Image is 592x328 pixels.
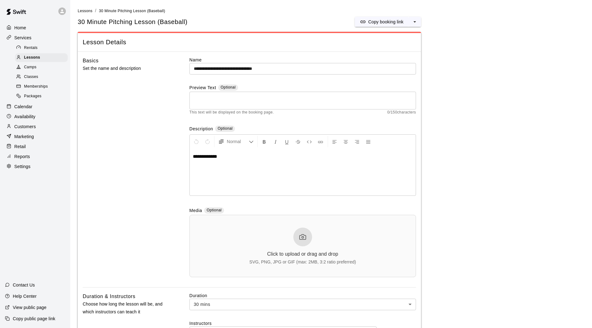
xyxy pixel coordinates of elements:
div: Click to upload or drag and drop [267,251,338,257]
p: Help Center [13,293,37,299]
p: Availability [14,113,36,120]
p: Home [14,25,26,31]
button: Redo [202,136,213,147]
p: Set the name and description [83,65,169,72]
label: Media [189,207,202,215]
label: Preview Text [189,84,216,92]
div: Camps [15,63,68,72]
div: SVG, PNG, JPG or GIF (max: 2MB, 3:2 ratio preferred) [249,259,356,264]
button: Format Bold [259,136,270,147]
span: 0 / 150 characters [387,109,416,116]
button: Right Align [352,136,362,147]
p: Settings [14,163,31,170]
a: Reports [5,152,65,161]
span: Optional [207,208,222,212]
a: Retail [5,142,65,151]
div: Classes [15,73,68,81]
button: Formatting Options [216,136,256,147]
div: Packages [15,92,68,101]
h5: 30 Minute Pitching Lesson (Baseball) [78,18,188,26]
div: split button [355,17,421,27]
p: Marketing [14,133,34,140]
span: Rentals [24,45,38,51]
a: Services [5,33,65,42]
p: Copy booking link [368,19,404,25]
span: Optional [221,85,236,89]
a: Classes [15,72,70,82]
p: Reports [14,153,30,160]
div: 30 mins [189,299,416,310]
button: Format Underline [281,136,292,147]
p: Calendar [14,104,32,110]
span: Packages [24,93,42,99]
label: Duration [189,292,416,299]
button: Format Italics [270,136,281,147]
p: Services [14,35,32,41]
div: Rentals [15,44,68,52]
label: Description [189,126,213,133]
span: This text will be displayed on the booking page. [189,109,274,116]
p: Choose how long the lesson will be, and which instructors can teach it [83,300,169,316]
span: Camps [24,64,37,70]
div: Lessons [15,53,68,62]
button: Justify Align [363,136,374,147]
button: Copy booking link [355,17,409,27]
nav: breadcrumb [78,7,585,14]
p: Contact Us [13,282,35,288]
button: Insert Link [315,136,326,147]
a: Camps [15,63,70,72]
a: Memberships [15,82,70,92]
a: Lessons [15,53,70,62]
p: View public page [13,304,46,311]
button: Insert Code [304,136,315,147]
button: Format Strikethrough [293,136,303,147]
a: Calendar [5,102,65,111]
span: Optional [218,126,232,131]
h6: Duration & Instructors [83,292,135,301]
p: Retail [14,143,26,150]
div: Memberships [15,82,68,91]
a: Lessons [78,8,93,13]
span: 30 Minute Pitching Lesson (Baseball) [99,9,165,13]
span: Lessons [78,9,93,13]
span: Normal [227,138,249,145]
span: Lesson Details [83,38,416,46]
a: Home [5,23,65,32]
a: Availability [5,112,65,121]
p: Customers [14,123,36,130]
a: Settings [5,162,65,171]
button: select merge strategy [409,17,421,27]
button: Center Align [340,136,351,147]
button: Undo [191,136,202,147]
label: Name [189,57,416,63]
span: Classes [24,74,38,80]
button: Left Align [329,136,340,147]
p: Copy public page link [13,316,55,322]
span: Memberships [24,84,48,90]
label: Instructors [189,320,416,326]
h6: Basics [83,57,99,65]
a: Packages [15,92,70,101]
a: Rentals [15,43,70,53]
a: Customers [5,122,65,131]
span: Lessons [24,55,40,61]
li: / [95,7,96,14]
a: Marketing [5,132,65,141]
